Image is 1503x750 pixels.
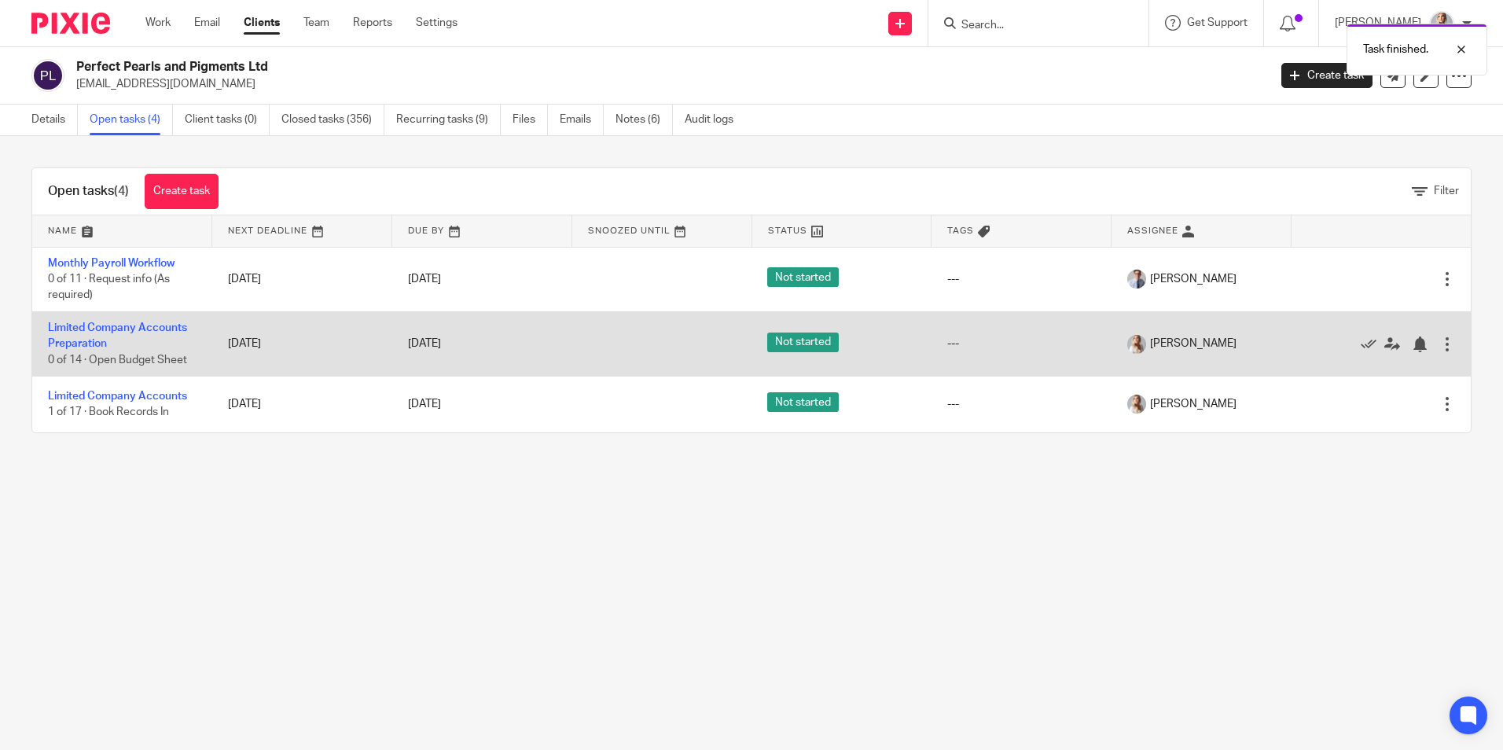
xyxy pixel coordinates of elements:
[76,59,1021,75] h2: Perfect Pearls and Pigments Ltd
[244,15,280,31] a: Clients
[1127,395,1146,414] img: IMG_9968.jpg
[1361,336,1384,351] a: Mark as done
[416,15,458,31] a: Settings
[396,105,501,135] a: Recurring tasks (9)
[194,15,220,31] a: Email
[31,59,64,92] img: svg%3E
[685,105,745,135] a: Audit logs
[212,311,392,376] td: [DATE]
[212,377,392,432] td: [DATE]
[353,15,392,31] a: Reports
[408,339,441,350] span: [DATE]
[767,267,839,287] span: Not started
[76,76,1258,92] p: [EMAIL_ADDRESS][DOMAIN_NAME]
[947,336,1096,351] div: ---
[145,15,171,31] a: Work
[1363,42,1428,57] p: Task finished.
[1434,186,1459,197] span: Filter
[48,322,187,349] a: Limited Company Accounts Preparation
[1429,11,1454,36] img: IMG_9968.jpg
[1150,271,1237,287] span: [PERSON_NAME]
[513,105,548,135] a: Files
[1127,335,1146,354] img: IMG_9968.jpg
[48,183,129,200] h1: Open tasks
[185,105,270,135] a: Client tasks (0)
[1127,270,1146,289] img: IMG_9924.jpg
[1150,336,1237,351] span: [PERSON_NAME]
[560,105,604,135] a: Emails
[303,15,329,31] a: Team
[114,185,129,197] span: (4)
[31,105,78,135] a: Details
[768,226,807,235] span: Status
[408,399,441,410] span: [DATE]
[48,258,175,269] a: Monthly Payroll Workflow
[48,355,187,366] span: 0 of 14 · Open Budget Sheet
[1150,396,1237,412] span: [PERSON_NAME]
[767,392,839,412] span: Not started
[48,391,187,402] a: Limited Company Accounts
[947,226,974,235] span: Tags
[767,333,839,352] span: Not started
[212,247,392,311] td: [DATE]
[31,13,110,34] img: Pixie
[616,105,673,135] a: Notes (6)
[48,274,170,301] span: 0 of 11 · Request info (As required)
[408,274,441,285] span: [DATE]
[588,226,671,235] span: Snoozed Until
[48,407,169,418] span: 1 of 17 · Book Records In
[947,271,1096,287] div: ---
[1281,63,1373,88] a: Create task
[281,105,384,135] a: Closed tasks (356)
[145,174,219,209] a: Create task
[947,396,1096,412] div: ---
[90,105,173,135] a: Open tasks (4)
